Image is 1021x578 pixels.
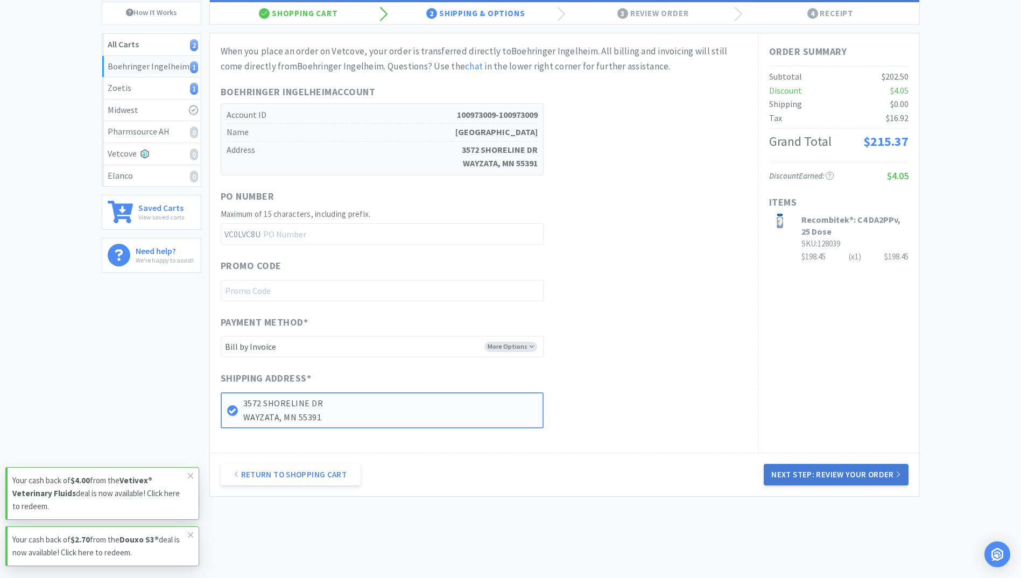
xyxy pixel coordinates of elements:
[102,34,201,56] a: All Carts2
[108,81,195,95] div: Zoetis
[190,149,198,160] i: 0
[221,464,361,485] a: Return to Shopping Cart
[102,56,201,78] a: Boehringer Ingelheim1
[801,250,909,263] div: $198.45
[102,100,201,122] a: Midwest
[769,214,791,231] img: 96d38fe24ad440a3bb4fcc7c9b1fccf7_355625.png
[108,147,195,161] div: Vetcove
[190,126,198,138] i: 0
[243,397,537,411] p: 3572 SHORELINE DR
[221,189,274,205] span: PO Number
[190,83,198,95] i: 1
[769,111,782,125] div: Tax
[886,112,909,123] span: $16.92
[102,165,201,187] a: Elanco0
[12,474,188,513] p: Your cash back of from the deal is now available! Click here to redeem.
[190,171,198,182] i: 0
[807,8,818,19] span: 4
[769,131,832,152] div: Grand Total
[102,195,201,230] a: Saved CartsView saved carts
[227,107,538,124] h5: Account ID
[221,258,281,274] span: Promo Code
[863,133,909,150] span: $215.37
[102,77,201,100] a: Zoetis1
[227,142,538,172] h5: Address
[457,108,538,122] strong: 100973009-100973009
[102,121,201,143] a: Pharmsource AH0
[769,195,909,210] h1: Items
[884,250,909,263] div: $198.45
[71,475,90,485] strong: $4.00
[221,315,308,330] span: Payment Method *
[108,125,195,139] div: Pharmsource AH
[108,60,195,74] div: Boehringer Ingelheim
[984,541,1010,567] div: Open Intercom Messenger
[426,8,437,19] span: 2
[769,97,802,111] div: Shipping
[221,223,544,245] input: PO Number
[221,209,371,219] span: Maximum of 15 characters, including prefix.
[769,84,802,98] div: Discount
[769,171,834,181] span: Discount Earned:
[764,464,908,485] button: Next Step: Review Your Order
[210,3,388,24] div: Shopping Cart
[462,143,538,171] strong: 3572 SHORELINE DR WAYZATA, MN 55391
[102,2,201,23] a: How It Works
[890,98,909,109] span: $0.00
[138,201,184,212] h6: Saved Carts
[138,212,184,222] p: View saved carts
[742,3,919,24] div: Receipt
[227,124,538,142] h5: Name
[221,371,312,386] span: Shipping Address *
[882,71,909,82] span: $202.50
[455,125,538,139] strong: [GEOGRAPHIC_DATA]
[849,250,861,263] div: (x 1 )
[801,214,909,238] h3: Recombitek®: C4 DA2PPv, 25 Dose
[387,3,565,24] div: Shipping & Options
[769,70,802,84] div: Subtotal
[119,534,159,545] strong: Douxo S3®
[102,143,201,165] a: Vetcove0
[221,44,747,73] div: When you place an order on Vetcove, your order is transferred directly to Boehringer Ingelheim . ...
[190,39,198,51] i: 2
[617,8,628,19] span: 3
[71,534,90,545] strong: $2.70
[887,170,909,182] span: $4.05
[221,224,263,244] span: VC0LVC8U
[136,255,194,265] p: We're happy to assist!
[769,44,909,60] h1: Order Summary
[221,280,544,301] input: Promo Code
[108,103,195,117] div: Midwest
[565,3,742,24] div: Review Order
[108,169,195,183] div: Elanco
[190,61,198,73] i: 1
[108,39,139,50] strong: All Carts
[136,244,194,255] h6: Need help?
[243,411,537,425] p: WAYZATA, MN 55391
[801,238,840,249] span: SKU: 128039
[221,84,544,100] h1: Boehringer Ingelheim Account
[890,85,909,96] span: $4.05
[465,60,483,72] a: chat
[12,533,188,559] p: Your cash back of from the deal is now available! Click here to redeem.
